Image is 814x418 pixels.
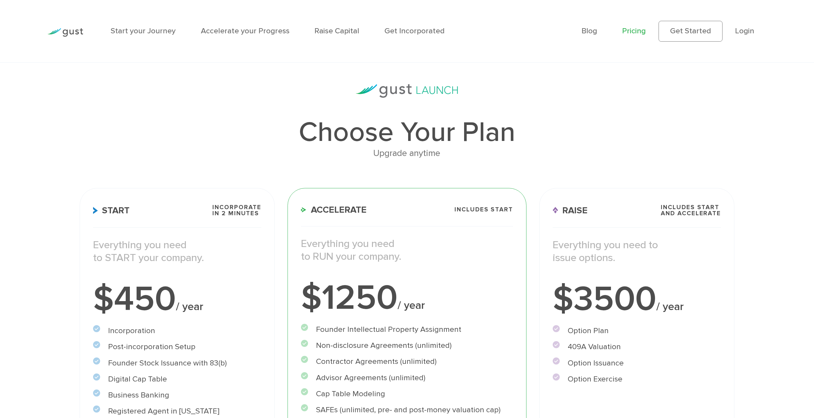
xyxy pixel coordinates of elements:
[553,207,558,214] img: Raise Icon
[301,388,513,400] li: Cap Table Modeling
[553,282,721,316] div: $3500
[176,300,203,313] span: / year
[301,404,513,416] li: SAFEs (unlimited, pre- and post-money valuation cap)
[93,282,261,316] div: $450
[553,357,721,369] li: Option Issuance
[659,21,723,41] a: Get Started
[553,239,721,265] p: Everything you need to issue options.
[111,26,176,36] a: Start your Journey
[93,325,261,337] li: Incorporation
[398,299,425,312] span: / year
[553,325,721,337] li: Option Plan
[581,26,597,36] a: Blog
[301,324,513,336] li: Founder Intellectual Property Assignment
[356,84,458,98] img: gust-launch-logos.svg
[80,146,734,160] div: Upgrade anytime
[93,389,261,401] li: Business Banking
[93,357,261,369] li: Founder Stock Issuance with 83(b)
[93,406,261,417] li: Registered Agent in [US_STATE]
[301,207,306,212] img: Accelerate Icon
[622,26,646,36] a: Pricing
[80,119,734,146] h1: Choose Your Plan
[301,372,513,384] li: Advisor Agreements (unlimited)
[93,207,98,214] img: Start Icon X2
[93,206,130,215] span: Start
[301,356,513,368] li: Contractor Agreements (unlimited)
[212,204,261,217] span: Incorporate in 2 Minutes
[301,281,513,315] div: $1250
[384,26,445,36] a: Get Incorporated
[454,207,513,213] span: Includes START
[201,26,289,36] a: Accelerate your Progress
[93,341,261,353] li: Post-incorporation Setup
[301,237,513,263] p: Everything you need to RUN your company.
[93,239,261,265] p: Everything you need to START your company.
[656,300,684,313] span: / year
[553,341,721,353] li: 409A Valuation
[93,373,261,385] li: Digital Cap Table
[47,28,83,37] img: Gust Logo
[314,26,359,36] a: Raise Capital
[553,373,721,385] li: Option Exercise
[661,204,721,217] span: Includes START and ACCELERATE
[735,26,754,36] a: Login
[553,206,588,215] span: Raise
[301,205,367,214] span: Accelerate
[301,340,513,352] li: Non-disclosure Agreements (unlimited)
